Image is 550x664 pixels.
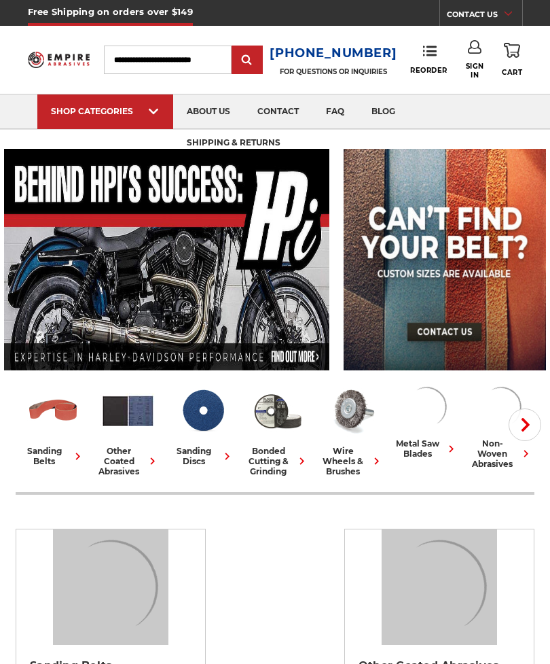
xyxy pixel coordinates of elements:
div: bonded cutting & grinding [245,446,309,476]
a: blog [358,94,409,129]
span: Sign In [466,62,484,80]
div: non-woven abrasives [469,438,533,469]
img: promo banner for custom belts. [344,149,546,370]
button: Next [509,408,541,441]
img: Sanding Belts [53,529,168,645]
img: Bonded Cutting & Grinding [249,383,306,439]
a: Reorder [410,45,447,74]
input: Submit [234,47,261,74]
a: wire wheels & brushes [320,383,384,476]
a: bonded cutting & grinding [245,383,309,476]
a: [PHONE_NUMBER] [270,43,397,63]
span: Reorder [410,66,447,75]
img: Other Coated Abrasives [382,529,497,645]
img: Empire Abrasives [28,48,90,72]
img: Other Coated Abrasives [100,383,156,439]
a: about us [173,94,244,129]
img: Wire Wheels & Brushes [324,383,380,439]
a: faq [312,94,358,129]
div: metal saw blades [395,438,458,459]
div: other coated abrasives [96,446,160,476]
p: FOR QUESTIONS OR INQUIRIES [270,67,397,76]
a: metal saw blades [395,383,458,459]
img: Non-woven Abrasives [477,383,526,432]
a: other coated abrasives [96,383,160,476]
div: sanding discs [170,446,234,466]
a: Cart [502,40,522,79]
img: Banner for an interview featuring Horsepower Inc who makes Harley performance upgrades featured o... [4,149,329,370]
span: Cart [502,68,522,77]
a: sanding discs [170,383,234,466]
a: CONTACT US [447,7,522,26]
img: Sanding Belts [25,383,81,439]
img: Metal Saw Blades [402,383,451,432]
img: Sanding Discs [175,383,231,439]
div: SHOP CATEGORIES [51,106,160,116]
div: sanding belts [21,446,85,466]
a: shipping & returns [173,126,294,161]
div: wire wheels & brushes [320,446,384,476]
a: non-woven abrasives [469,383,533,469]
a: sanding belts [21,383,85,466]
a: contact [244,94,312,129]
